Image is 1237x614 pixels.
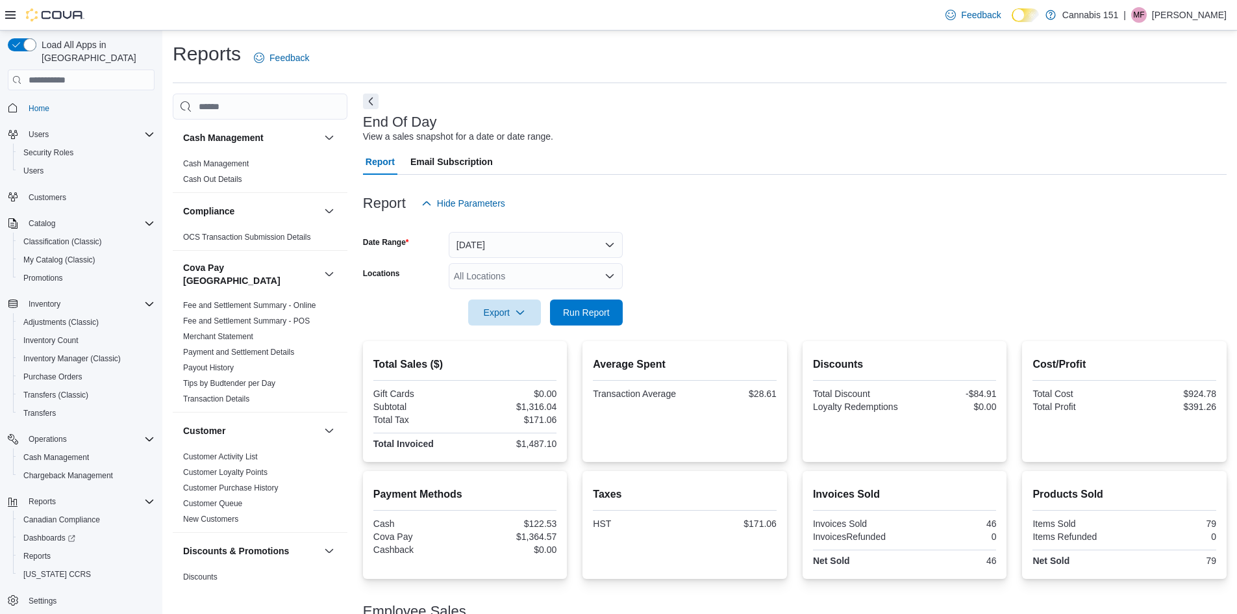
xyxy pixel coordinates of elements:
span: Dashboards [23,533,75,543]
span: Transaction Details [183,394,249,404]
h3: Customer [183,424,225,437]
div: 79 [1127,556,1216,566]
a: Transfers (Classic) [18,387,94,403]
span: Security Roles [18,145,155,160]
button: Compliance [183,205,319,218]
button: Cash Management [183,131,319,144]
strong: Total Invoiced [373,439,434,449]
button: Reports [3,492,160,511]
p: [PERSON_NAME] [1152,7,1227,23]
button: Cova Pay [GEOGRAPHIC_DATA] [321,266,337,282]
button: Chargeback Management [13,467,160,485]
a: Inventory Count [18,333,84,348]
a: My Catalog (Classic) [18,252,101,268]
span: Dashboards [18,530,155,546]
a: Fee and Settlement Summary - POS [183,316,310,326]
div: -$84.91 [907,389,996,399]
span: My Catalog (Classic) [18,252,155,268]
a: Home [23,101,55,116]
span: Dark Mode [1012,22,1012,23]
h2: Invoices Sold [813,487,997,502]
span: Cash Management [183,159,249,169]
button: Operations [23,431,72,447]
span: Hide Parameters [437,197,505,210]
span: Promotions [23,273,63,283]
h3: Discounts & Promotions [183,544,289,557]
button: Cova Pay [GEOGRAPHIC_DATA] [183,261,319,287]
p: | [1123,7,1126,23]
span: Adjustments (Classic) [23,317,99,327]
a: Payout History [183,363,234,372]
div: $171.06 [468,415,556,425]
button: Adjustments (Classic) [13,313,160,331]
button: Inventory [23,296,66,312]
span: Feedback [961,8,1001,21]
h1: Reports [173,41,241,67]
span: Catalog [29,218,55,229]
a: Security Roles [18,145,79,160]
div: $28.61 [688,389,777,399]
span: Fee and Settlement Summary - POS [183,316,310,326]
div: Cova Pay [373,531,462,542]
a: Discounts [183,572,218,582]
span: Home [29,103,49,114]
a: Cash Out Details [183,175,242,184]
span: Report [366,149,395,175]
a: Cash Management [18,450,94,465]
h2: Taxes [593,487,777,502]
span: Merchant Statement [183,331,253,342]
div: Total Cost [1032,389,1121,399]
span: Customer Activity List [183,452,258,462]
h3: Compliance [183,205,234,218]
a: New Customers [183,515,238,524]
span: Classification (Classic) [23,237,102,247]
div: Cashback [373,544,462,555]
span: Discounts [183,572,218,582]
a: Reports [18,548,56,564]
span: Run Report [563,306,610,319]
div: Total Profit [1032,402,1121,412]
span: Feedback [269,51,309,64]
button: Cash Management [13,448,160,467]
a: Chargeback Management [18,468,118,483]
input: Dark Mode [1012,8,1039,22]
a: Customer Activity List [183,452,258,461]
button: Discounts & Promotions [321,543,337,559]
a: Dashboards [18,530,81,546]
a: Cash Management [183,159,249,168]
div: Cash [373,518,462,529]
h2: Payment Methods [373,487,557,502]
div: Customer [173,449,347,532]
button: Users [3,125,160,144]
button: Reports [23,494,61,509]
span: Inventory Manager (Classic) [18,351,155,366]
label: Date Range [363,237,409,248]
span: Reports [23,494,155,509]
span: My Catalog (Classic) [23,255,95,265]
a: Customer Queue [183,499,242,508]
div: Items Sold [1032,518,1121,529]
a: Transfers [18,405,61,421]
span: [US_STATE] CCRS [23,569,91,580]
button: Users [13,162,160,180]
span: Settings [23,593,155,609]
div: $924.78 [1127,389,1216,399]
a: Transaction Details [183,394,249,403]
span: Canadian Compliance [23,515,100,525]
h2: Products Sold [1032,487,1216,502]
a: Payment and Settlement Details [183,348,294,357]
a: Dashboards [13,529,160,547]
span: Chargeback Management [23,470,113,481]
span: Users [23,166,44,176]
span: MF [1133,7,1144,23]
button: Security Roles [13,144,160,162]
span: Chargeback Management [18,468,155,483]
div: $1,364.57 [468,531,556,542]
div: Cova Pay [GEOGRAPHIC_DATA] [173,298,347,412]
span: Cash Management [23,452,89,463]
div: View a sales snapshot for a date or date range. [363,130,553,144]
h2: Discounts [813,357,997,372]
span: Tips by Budtender per Day [183,378,275,389]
